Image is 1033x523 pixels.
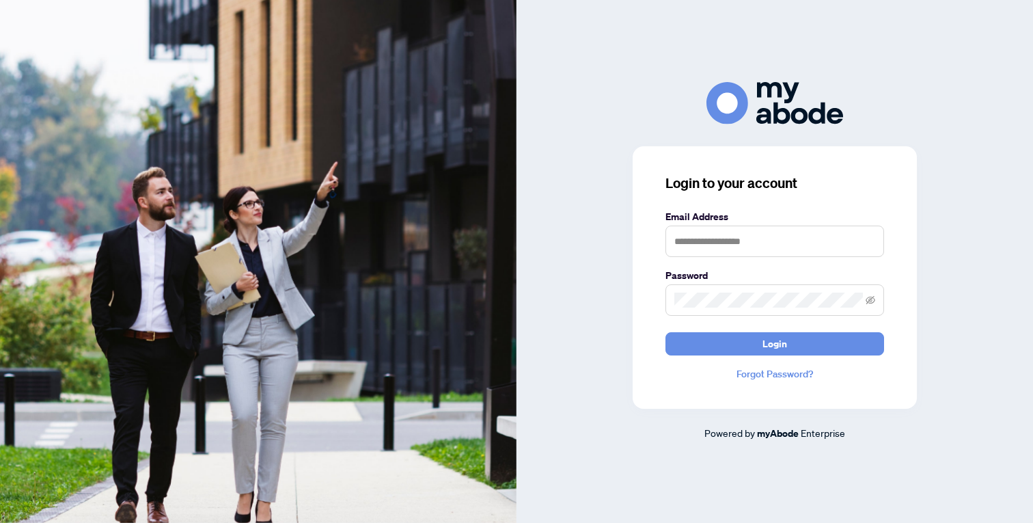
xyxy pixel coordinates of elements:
a: Forgot Password? [665,366,884,381]
label: Email Address [665,209,884,224]
span: Powered by [704,427,755,439]
a: myAbode [757,426,799,441]
label: Password [665,268,884,283]
button: Login [665,332,884,356]
span: Login [762,333,787,355]
span: eye-invisible [866,295,875,305]
h3: Login to your account [665,174,884,193]
img: ma-logo [706,82,843,124]
span: Enterprise [801,427,845,439]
